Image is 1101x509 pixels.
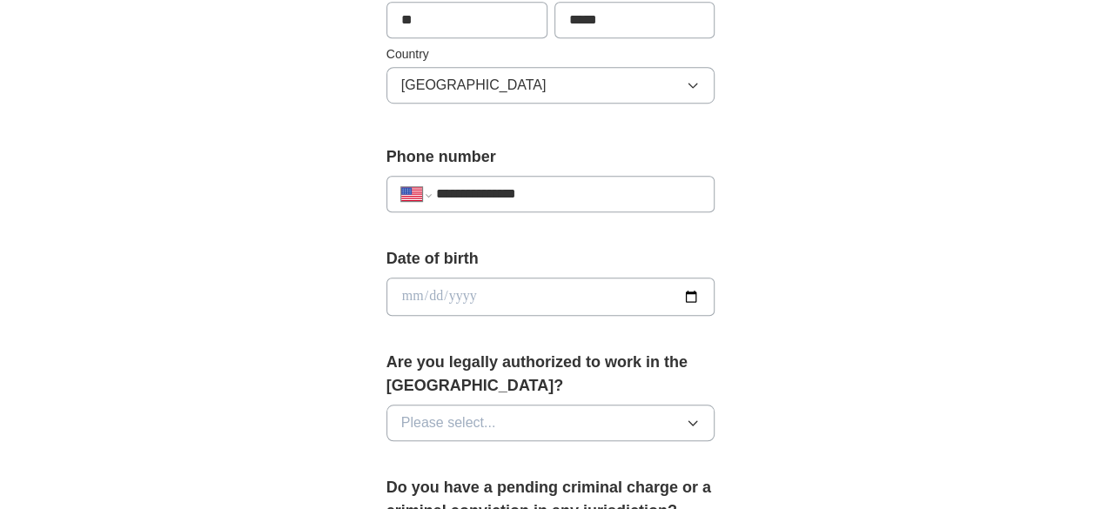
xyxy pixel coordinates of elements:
button: [GEOGRAPHIC_DATA] [386,67,715,104]
label: Date of birth [386,247,715,271]
label: Phone number [386,145,715,169]
button: Please select... [386,405,715,441]
span: [GEOGRAPHIC_DATA] [401,75,547,96]
label: Country [386,45,715,64]
label: Are you legally authorized to work in the [GEOGRAPHIC_DATA]? [386,351,715,398]
span: Please select... [401,412,496,433]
